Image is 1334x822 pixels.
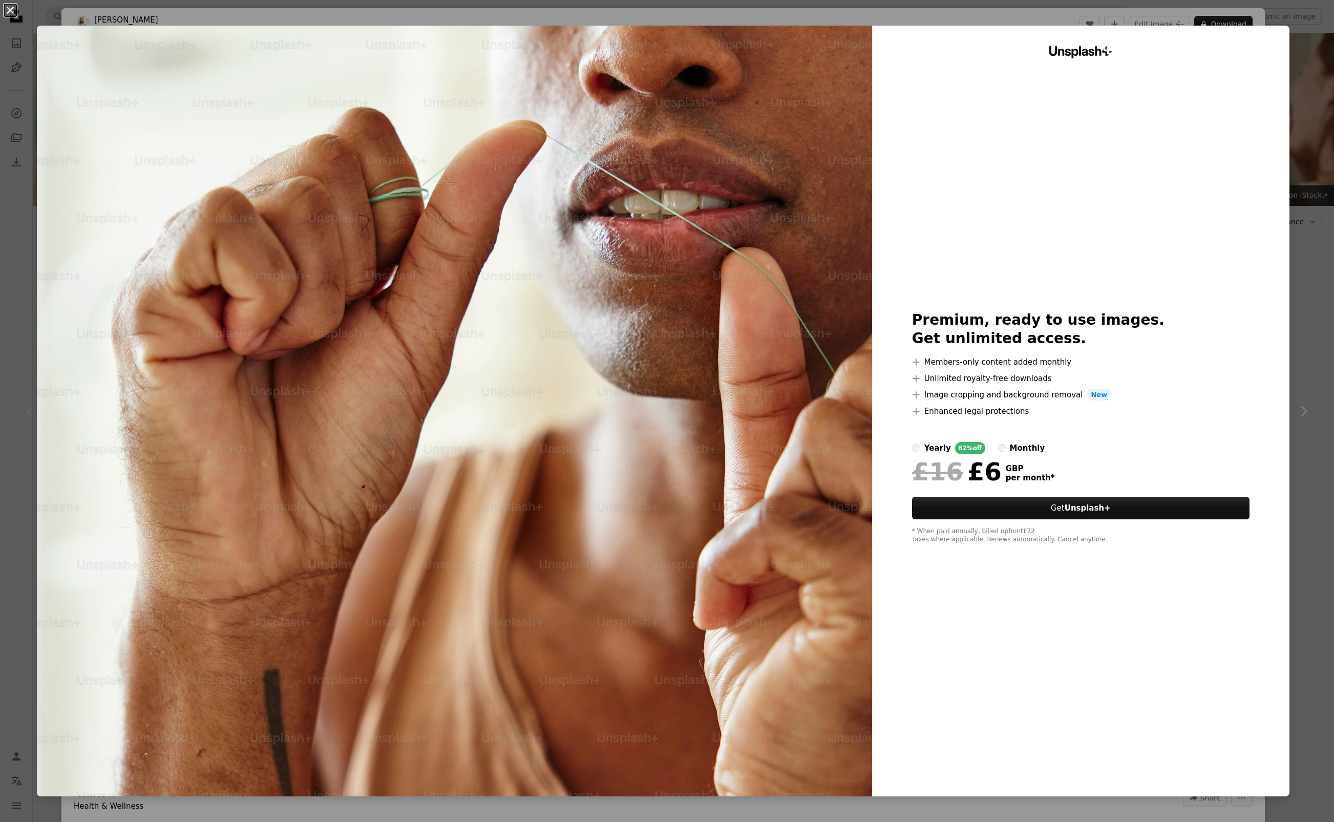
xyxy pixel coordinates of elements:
[912,389,1250,401] li: Image cropping and background removal
[912,405,1250,417] li: Enhanced legal protections
[998,444,1006,452] input: monthly
[955,442,985,454] div: 62% off
[912,356,1250,368] li: Members-only content added monthly
[1006,464,1055,473] span: GBP
[924,442,951,454] div: yearly
[912,497,1250,519] button: GetUnsplash+
[1065,503,1111,513] strong: Unsplash+
[912,458,963,485] span: £16
[912,311,1250,348] h2: Premium, ready to use images. Get unlimited access.
[1010,442,1045,454] div: monthly
[912,458,1002,485] div: £6
[1087,389,1111,401] span: New
[912,444,920,452] input: yearly62%off
[912,372,1250,385] li: Unlimited royalty-free downloads
[1006,473,1055,482] span: per month *
[912,528,1250,544] div: * When paid annually, billed upfront £72 Taxes where applicable. Renews automatically. Cancel any...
